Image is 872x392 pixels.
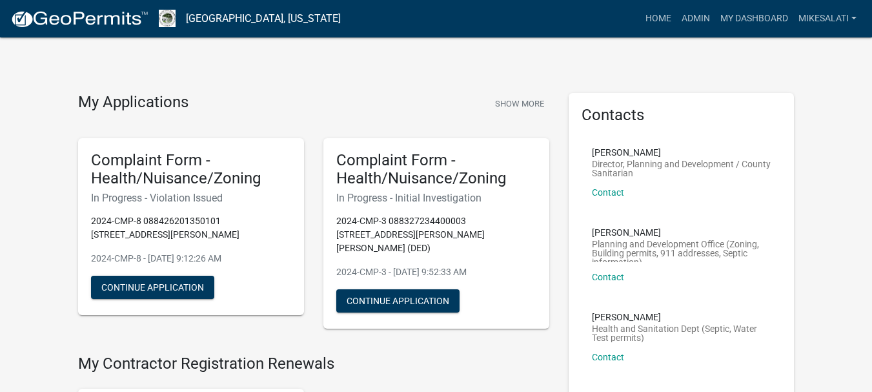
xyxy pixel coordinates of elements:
[490,93,549,114] button: Show More
[186,8,341,30] a: [GEOGRAPHIC_DATA], [US_STATE]
[91,151,291,189] h5: Complaint Form - Health/Nuisance/Zoning
[78,355,549,373] h4: My Contractor Registration Renewals
[582,106,782,125] h5: Contacts
[592,240,771,262] p: Planning and Development Office (Zoning, Building permits, 911 addresses, Septic information)
[676,6,715,31] a: Admin
[91,252,291,265] p: 2024-CMP-8 - [DATE] 9:12:26 AM
[336,265,536,279] p: 2024-CMP-3 - [DATE] 9:52:33 AM
[592,272,624,282] a: Contact
[592,160,771,178] p: Director, Planning and Development / County Sanitarian
[336,214,536,255] p: 2024-CMP-3 088327234400003 [STREET_ADDRESS][PERSON_NAME][PERSON_NAME] (DED)
[592,228,771,237] p: [PERSON_NAME]
[91,214,291,242] p: 2024-CMP-8 088426201350101 [STREET_ADDRESS][PERSON_NAME]
[91,276,214,299] button: Continue Application
[592,352,624,362] a: Contact
[336,192,536,204] h6: In Progress - Initial Investigation
[91,192,291,204] h6: In Progress - Violation Issued
[78,93,188,112] h4: My Applications
[715,6,793,31] a: My Dashboard
[159,10,176,27] img: Boone County, Iowa
[592,187,624,198] a: Contact
[793,6,862,31] a: MikeSalati
[336,151,536,189] h5: Complaint Form - Health/Nuisance/Zoning
[592,148,771,157] p: [PERSON_NAME]
[592,324,771,342] p: Health and Sanitation Dept (Septic, Water Test permits)
[336,289,460,313] button: Continue Application
[640,6,676,31] a: Home
[592,313,771,322] p: [PERSON_NAME]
